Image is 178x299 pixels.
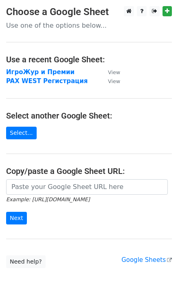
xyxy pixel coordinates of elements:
a: Select... [6,127,37,139]
h3: Choose a Google Sheet [6,6,172,18]
a: View [100,77,120,85]
h4: Use a recent Google Sheet: [6,55,172,64]
small: View [108,78,120,84]
p: Use one of the options below... [6,21,172,30]
h4: Select another Google Sheet: [6,111,172,121]
input: Next [6,212,27,224]
a: ИгроЖур и Премии [6,68,75,76]
small: View [108,69,120,75]
a: Google Sheets [121,256,172,264]
a: PAX WEST Регистрация [6,77,88,85]
input: Paste your Google Sheet URL here [6,179,168,195]
small: Example: [URL][DOMAIN_NAME] [6,196,90,202]
a: View [100,68,120,76]
h4: Copy/paste a Google Sheet URL: [6,166,172,176]
a: Need help? [6,255,46,268]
